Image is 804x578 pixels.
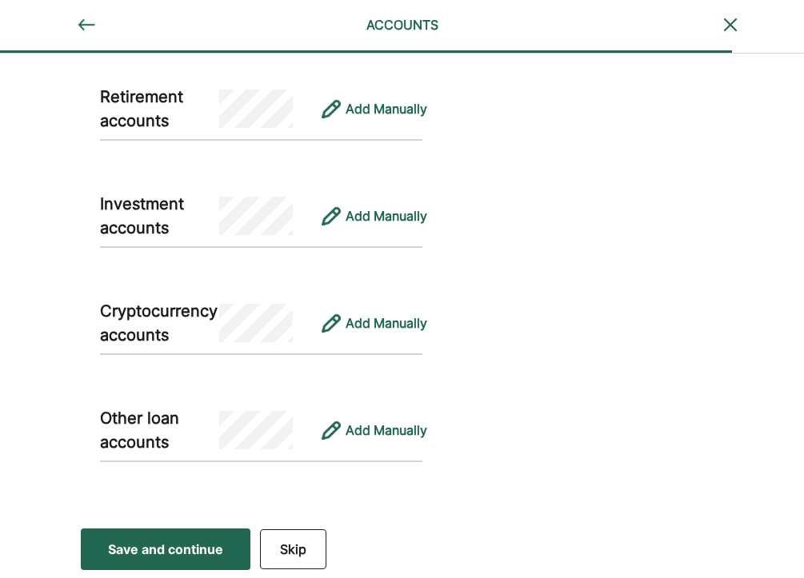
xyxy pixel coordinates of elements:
button: Save and continue [81,528,250,570]
div: ACCOUNTS [290,15,514,34]
div: Other loan accounts [100,406,220,454]
div: Save and continue [108,540,223,559]
div: Add Manually [346,99,427,118]
button: Skip [260,529,326,569]
div: Add Manually [346,313,427,333]
div: Cryptocurrency accounts [100,299,220,347]
div: Investment accounts [100,192,220,240]
div: Add Manually [346,421,427,440]
div: Add Manually [346,206,427,225]
div: Retirement accounts [100,85,220,133]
